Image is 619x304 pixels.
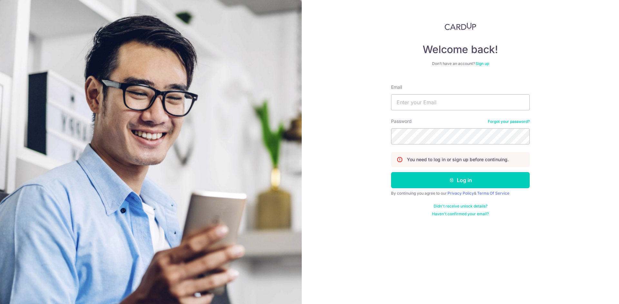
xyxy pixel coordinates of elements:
a: Sign up [476,61,489,66]
p: You need to log in or sign up before continuing. [407,156,509,163]
div: Don’t have an account? [391,61,530,66]
button: Log in [391,172,530,188]
div: By continuing you agree to our & [391,191,530,196]
img: CardUp Logo [445,23,476,30]
a: Terms Of Service [477,191,509,196]
h4: Welcome back! [391,43,530,56]
label: Email [391,84,402,90]
a: Privacy Policy [447,191,474,196]
a: Haven't confirmed your email? [432,211,489,216]
label: Password [391,118,412,124]
a: Forgot your password? [488,119,530,124]
a: Didn't receive unlock details? [434,204,487,209]
input: Enter your Email [391,94,530,110]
